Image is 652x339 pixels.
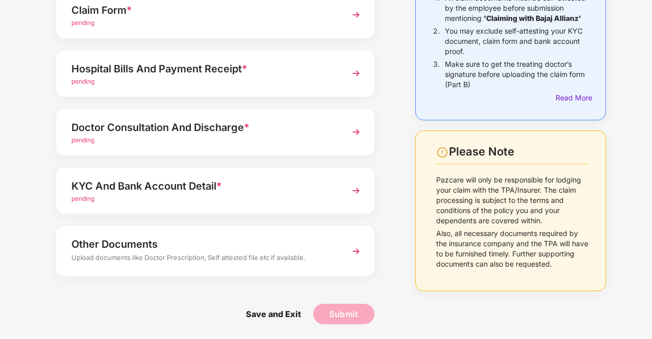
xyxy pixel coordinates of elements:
[71,252,335,266] div: Upload documents like Doctor Prescription, Self attested file etc if available.
[71,77,94,85] span: pending
[445,59,588,90] p: Make sure to get the treating doctor’s signature before uploading the claim form (Part B)
[347,181,365,200] img: svg+xml;base64,PHN2ZyBpZD0iTmV4dCIgeG1sbnM9Imh0dHA6Ly93d3cudzMub3JnLzIwMDAvc3ZnIiB3aWR0aD0iMzYiIG...
[347,64,365,83] img: svg+xml;base64,PHN2ZyBpZD0iTmV4dCIgeG1sbnM9Imh0dHA6Ly93d3cudzMub3JnLzIwMDAvc3ZnIiB3aWR0aD0iMzYiIG...
[347,242,365,260] img: svg+xml;base64,PHN2ZyBpZD0iTmV4dCIgeG1sbnM9Imh0dHA6Ly93d3cudzMub3JnLzIwMDAvc3ZnIiB3aWR0aD0iMzYiIG...
[445,26,588,57] p: You may exclude self-attesting your KYC document, claim form and bank account proof.
[71,195,94,202] span: pending
[236,304,311,324] span: Save and Exit
[71,136,94,144] span: pending
[436,175,588,226] p: Pazcare will only be responsible for lodging your claim with the TPA/Insurer. The claim processin...
[71,2,335,18] div: Claim Form
[449,145,588,159] div: Please Note
[436,228,588,269] p: Also, all necessary documents required by the insurance company and the TPA will have to be furni...
[71,19,94,27] span: pending
[436,146,448,159] img: svg+xml;base64,PHN2ZyBpZD0iV2FybmluZ18tXzI0eDI0IiBkYXRhLW5hbWU9Ildhcm5pbmcgLSAyNHgyNCIgeG1sbnM9Im...
[313,304,374,324] button: Submit
[484,14,581,22] b: 'Claiming with Bajaj Allianz'
[71,236,335,252] div: Other Documents
[71,178,335,194] div: KYC And Bank Account Detail
[433,59,440,90] p: 3.
[71,119,335,136] div: Doctor Consultation And Discharge
[347,123,365,141] img: svg+xml;base64,PHN2ZyBpZD0iTmV4dCIgeG1sbnM9Imh0dHA6Ly93d3cudzMub3JnLzIwMDAvc3ZnIiB3aWR0aD0iMzYiIG...
[433,26,440,57] p: 2.
[71,61,335,77] div: Hospital Bills And Payment Receipt
[556,92,588,103] div: Read More
[347,6,365,24] img: svg+xml;base64,PHN2ZyBpZD0iTmV4dCIgeG1sbnM9Imh0dHA6Ly93d3cudzMub3JnLzIwMDAvc3ZnIiB3aWR0aD0iMzYiIG...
